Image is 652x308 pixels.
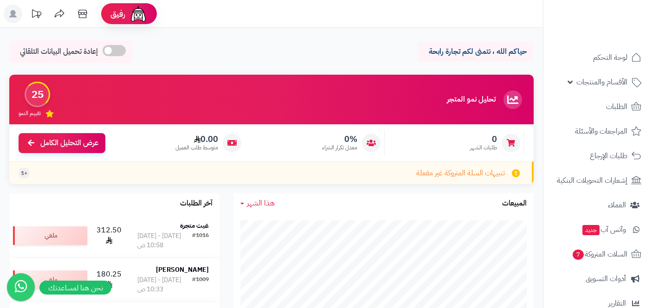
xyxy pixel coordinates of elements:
span: رفيق [110,8,125,19]
strong: غيث متجرة [180,221,209,231]
span: +1 [21,169,27,177]
div: [DATE] - [DATE] 10:33 ص [137,276,192,294]
span: تقييم النمو [19,109,41,117]
span: 7 [573,250,584,260]
span: إشعارات التحويلات البنكية [557,174,627,187]
a: السلات المتروكة7 [549,243,646,265]
div: #1016 [192,231,209,250]
span: السلات المتروكة [572,248,627,261]
a: الطلبات [549,96,646,118]
span: 0 [470,134,497,144]
span: وآتس آب [581,223,626,236]
span: الطلبات [606,100,627,113]
span: طلبات الإرجاع [590,149,627,162]
span: تنبيهات السلة المتروكة غير مفعلة [416,168,505,179]
a: إشعارات التحويلات البنكية [549,169,646,192]
img: ai-face.png [129,5,148,23]
span: جديد [582,225,600,235]
span: عرض التحليل الكامل [40,138,98,148]
td: 180.25 [91,258,127,302]
h3: تحليل نمو المتجر [447,96,496,104]
span: 0% [322,134,357,144]
a: طلبات الإرجاع [549,145,646,167]
span: أدوات التسويق [586,272,626,285]
div: ملغي [13,226,87,245]
p: حياكم الله ، نتمنى لكم تجارة رابحة [425,46,527,57]
h3: آخر الطلبات [180,199,213,208]
a: لوحة التحكم [549,46,646,69]
span: هذا الشهر [247,198,275,209]
span: الأقسام والمنتجات [576,76,627,89]
span: معدل تكرار الشراء [322,144,357,152]
div: ملغي [13,270,87,289]
span: إعادة تحميل البيانات التلقائي [20,46,98,57]
div: [DATE] - [DATE] 10:58 ص [137,231,192,250]
span: العملاء [608,199,626,212]
td: 312.50 [91,214,127,257]
a: المراجعات والأسئلة [549,120,646,142]
a: تحديثات المنصة [25,5,48,26]
span: طلبات الشهر [470,144,497,152]
div: #1009 [192,276,209,294]
span: 0.00 [175,134,218,144]
a: العملاء [549,194,646,216]
a: هذا الشهر [240,198,275,209]
a: عرض التحليل الكامل [19,133,105,153]
a: أدوات التسويق [549,268,646,290]
span: لوحة التحكم [593,51,627,64]
strong: [PERSON_NAME] [156,265,209,275]
span: متوسط طلب العميل [175,144,218,152]
a: وآتس آبجديد [549,218,646,241]
h3: المبيعات [502,199,527,208]
span: المراجعات والأسئلة [575,125,627,138]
